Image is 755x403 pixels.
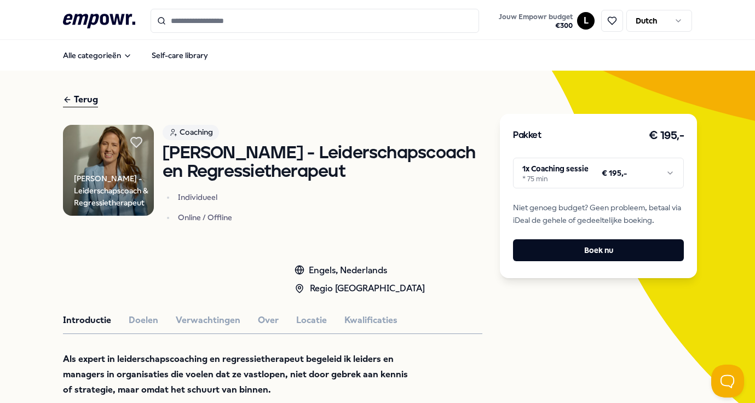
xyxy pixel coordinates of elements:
[54,44,141,66] button: Alle categorieën
[163,125,482,144] a: Coaching
[499,13,573,21] span: Jouw Empowr budget
[513,239,684,261] button: Boek nu
[711,365,744,398] iframe: Help Scout Beacon - Open
[513,201,684,226] span: Niet genoeg budget? Geen probleem, betaal via iDeal de gehele of gedeeltelijke boeking.
[63,93,98,107] div: Terug
[163,125,219,140] div: Coaching
[494,9,577,32] a: Jouw Empowr budget€300
[258,313,279,327] button: Over
[129,313,158,327] button: Doelen
[74,172,154,209] div: [PERSON_NAME] - Leiderschapscoach & Regressietherapeut
[178,192,482,203] p: Individueel
[63,313,111,327] button: Introductie
[143,44,217,66] a: Self-care library
[163,144,482,182] h1: [PERSON_NAME] - Leiderschapscoach en Regressietherapeut
[54,44,217,66] nav: Main
[178,212,482,223] p: Online / Offline
[513,129,541,143] h3: Pakket
[649,127,684,145] h3: € 195,-
[296,313,327,327] button: Locatie
[295,263,425,278] div: Engels, Nederlands
[497,10,575,32] button: Jouw Empowr budget€300
[176,313,240,327] button: Verwachtingen
[63,125,154,216] img: Product Image
[63,354,408,395] strong: Als expert in leiderschapscoaching en regressietherapeut begeleid ik leiders en managers in organ...
[151,9,479,33] input: Search for products, categories or subcategories
[577,12,595,30] button: L
[499,21,573,30] span: € 300
[295,281,425,296] div: Regio [GEOGRAPHIC_DATA]
[344,313,397,327] button: Kwalificaties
